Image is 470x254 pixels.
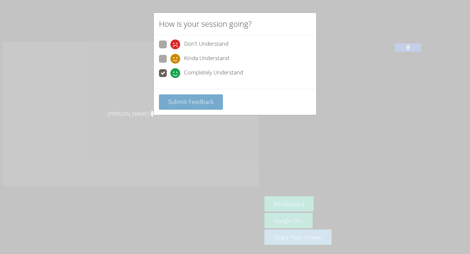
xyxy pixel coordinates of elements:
[184,68,243,78] span: Completely Understand
[168,98,214,105] span: Submit Feedback
[159,94,223,110] button: Submit Feedback
[184,40,228,49] span: Don't Understand
[159,18,252,30] h2: How is your session going?
[184,54,229,64] span: Kinda Understand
